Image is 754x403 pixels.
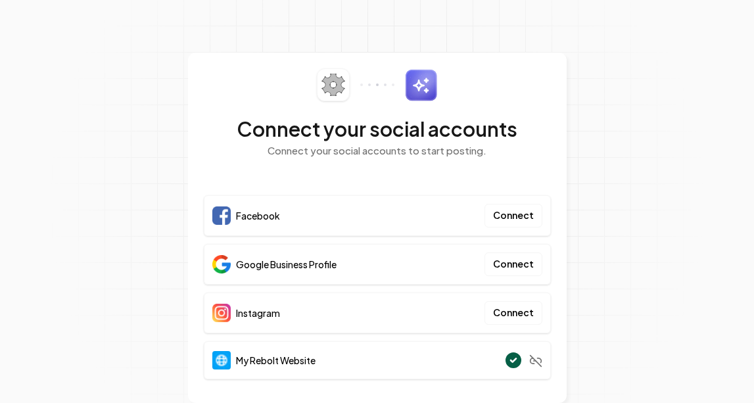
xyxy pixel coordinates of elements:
img: Instagram [212,304,231,322]
img: Google [212,255,231,273]
span: My Rebolt Website [236,354,316,367]
span: Facebook [236,209,280,222]
img: Facebook [212,206,231,225]
img: Website [212,351,231,369]
p: Connect your social accounts to start posting. [204,143,551,158]
img: connector-dots.svg [360,83,394,86]
button: Connect [484,204,542,227]
button: Connect [484,301,542,325]
h2: Connect your social accounts [204,117,551,141]
span: Google Business Profile [236,258,337,271]
span: Instagram [236,306,280,320]
img: sparkles.svg [405,69,437,101]
button: Connect [484,252,542,276]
